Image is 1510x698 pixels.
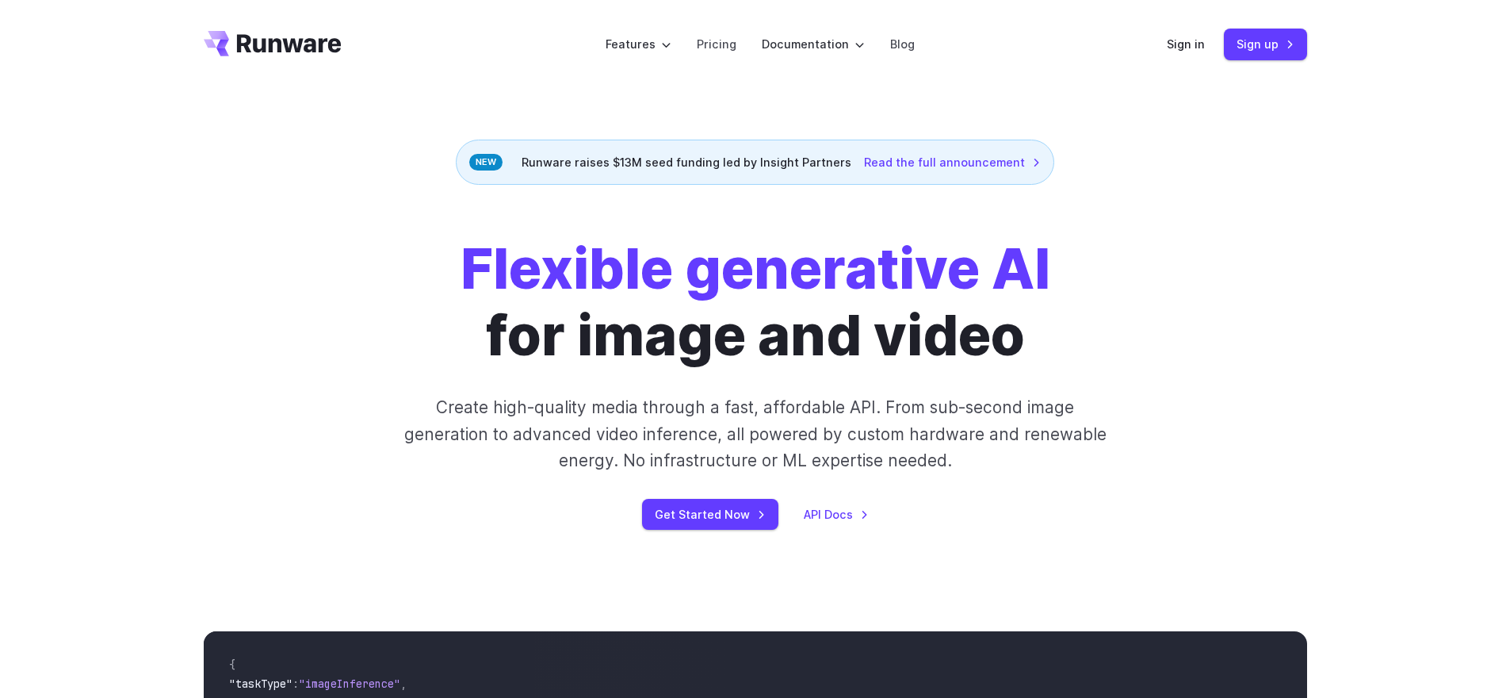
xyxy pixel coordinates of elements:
label: Documentation [762,35,865,53]
a: Sign in [1167,35,1205,53]
span: "taskType" [229,677,292,691]
a: Read the full announcement [864,153,1041,171]
a: API Docs [804,505,869,523]
div: Runware raises $13M seed funding led by Insight Partners [456,140,1054,185]
span: { [229,658,235,672]
span: "imageInference" [299,677,400,691]
a: Pricing [697,35,736,53]
span: , [400,677,407,691]
label: Features [606,35,671,53]
span: : [292,677,299,691]
a: Go to / [204,31,342,56]
h1: for image and video [461,236,1050,369]
p: Create high-quality media through a fast, affordable API. From sub-second image generation to adv... [402,394,1108,474]
a: Sign up [1224,29,1307,59]
a: Get Started Now [642,499,778,530]
strong: Flexible generative AI [461,235,1050,302]
a: Blog [890,35,915,53]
